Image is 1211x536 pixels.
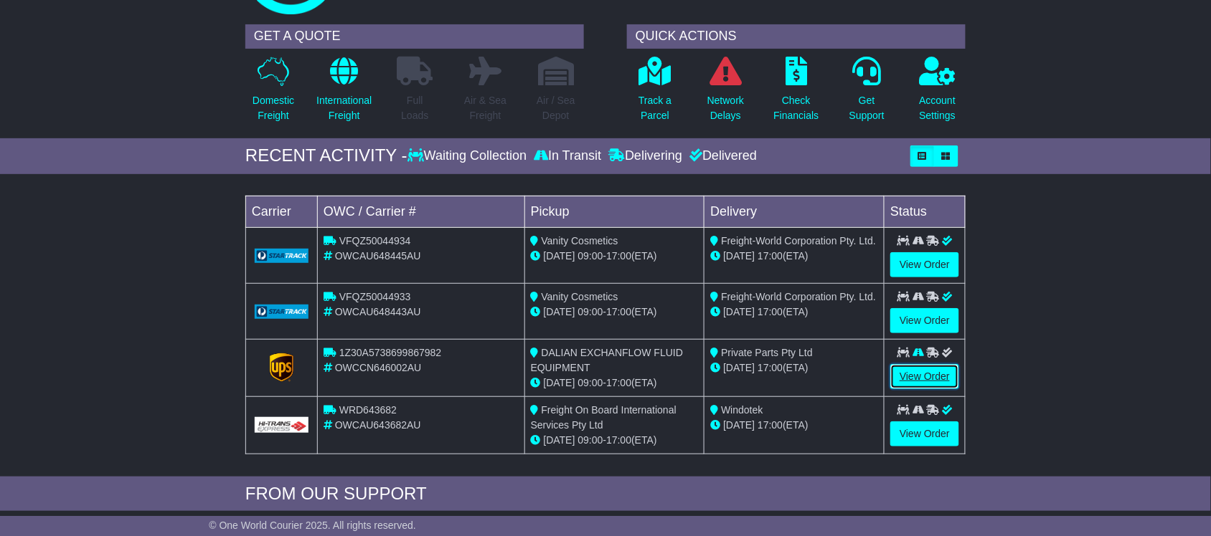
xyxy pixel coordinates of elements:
[710,418,878,433] div: (ETA)
[890,308,959,333] a: View Order
[707,56,745,131] a: NetworkDelays
[253,93,294,123] p: Domestic Freight
[707,93,744,123] p: Network Delays
[606,250,631,262] span: 17:00
[245,145,407,166] div: RECENT ACTIVITY -
[773,56,820,131] a: CheckFinancials
[255,249,308,263] img: GetCarrierServiceLogo
[638,56,672,131] a: Track aParcel
[627,24,966,49] div: QUICK ACTIONS
[339,291,411,302] span: VFQZ50044933
[710,360,878,375] div: (ETA)
[255,305,308,319] img: GetCarrierServiceLogo
[605,148,686,164] div: Delivering
[606,434,631,446] span: 17:00
[335,250,421,262] span: OWCAU648445AU
[544,434,575,446] span: [DATE]
[723,419,755,431] span: [DATE]
[721,404,763,416] span: Windotek
[578,377,603,388] span: 09:00
[721,235,876,247] span: Freight-World Corporation Pty. Ltd.
[890,421,959,446] a: View Order
[920,93,956,123] p: Account Settings
[335,306,421,317] span: OWCAU648443AU
[721,347,813,358] span: Private Parts Pty Ltd
[705,196,885,227] td: Delivery
[758,306,783,317] span: 17:00
[639,93,672,123] p: Track a Parcel
[542,291,618,302] span: Vanity Cosmetics
[339,235,411,247] span: VFQZ50044934
[758,250,783,262] span: 17:00
[339,347,441,358] span: 1Z30A5738699867982
[531,433,699,448] div: - (ETA)
[544,250,575,262] span: [DATE]
[849,56,885,131] a: GetSupport
[578,434,603,446] span: 09:00
[606,377,631,388] span: 17:00
[316,56,372,131] a: InternationalFreight
[849,93,885,123] p: Get Support
[316,93,372,123] p: International Freight
[245,484,966,504] div: FROM OUR SUPPORT
[723,250,755,262] span: [DATE]
[209,520,416,531] span: © One World Courier 2025. All rights reserved.
[530,148,605,164] div: In Transit
[407,148,530,164] div: Waiting Collection
[890,364,959,389] a: View Order
[339,404,397,416] span: WRD643682
[397,93,433,123] p: Full Loads
[531,404,677,431] span: Freight On Board International Services Pty Ltd
[255,417,308,433] img: GetCarrierServiceLogo
[723,362,755,373] span: [DATE]
[578,250,603,262] span: 09:00
[252,56,295,131] a: DomesticFreight
[464,93,506,123] p: Air & Sea Freight
[544,377,575,388] span: [DATE]
[335,419,421,431] span: OWCAU643682AU
[531,375,699,391] div: - (ETA)
[531,305,699,320] div: - (ETA)
[758,419,783,431] span: 17:00
[245,24,584,49] div: GET A QUOTE
[318,196,525,227] td: OWC / Carrier #
[537,93,575,123] p: Air / Sea Depot
[686,148,757,164] div: Delivered
[270,353,294,382] img: GetCarrierServiceLogo
[531,249,699,264] div: - (ETA)
[758,362,783,373] span: 17:00
[578,306,603,317] span: 09:00
[246,196,318,227] td: Carrier
[544,306,575,317] span: [DATE]
[885,196,966,227] td: Status
[531,347,683,373] span: DALIAN EXCHANFLOW FLUID EQUIPMENT
[335,362,422,373] span: OWCCN646002AU
[890,252,959,277] a: View Order
[723,306,755,317] span: [DATE]
[710,249,878,264] div: (ETA)
[606,306,631,317] span: 17:00
[721,291,876,302] span: Freight-World Corporation Pty. Ltd.
[919,56,957,131] a: AccountSettings
[524,196,705,227] td: Pickup
[774,93,819,123] p: Check Financials
[710,305,878,320] div: (ETA)
[542,235,618,247] span: Vanity Cosmetics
